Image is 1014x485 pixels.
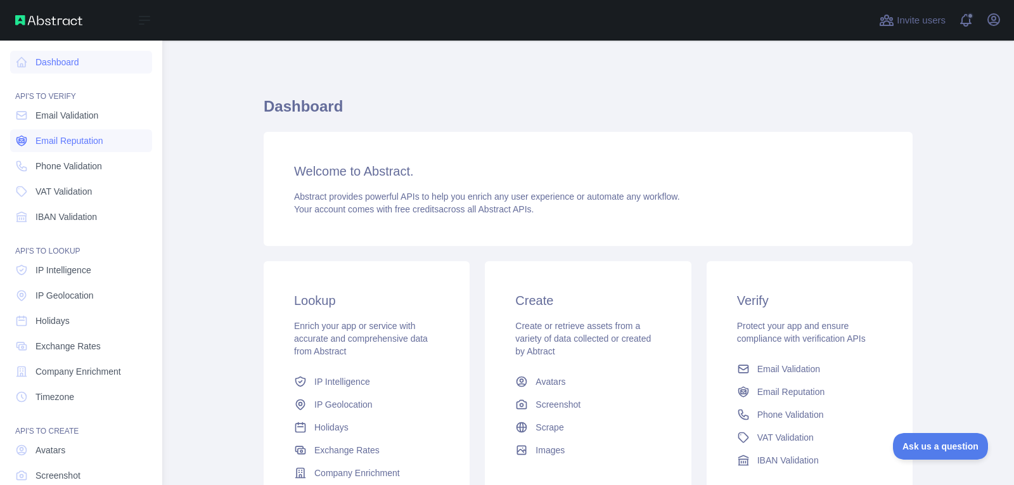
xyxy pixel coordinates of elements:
[757,408,824,421] span: Phone Validation
[536,398,581,411] span: Screenshot
[314,421,349,434] span: Holidays
[515,321,651,356] span: Create or retrieve assets from a variety of data collected or created by Abtract
[35,289,94,302] span: IP Geolocation
[732,358,887,380] a: Email Validation
[10,51,152,74] a: Dashboard
[35,391,74,403] span: Timezone
[294,204,534,214] span: Your account comes with across all Abstract APIs.
[35,210,97,223] span: IBAN Validation
[757,363,820,375] span: Email Validation
[35,444,65,456] span: Avatars
[10,129,152,152] a: Email Reputation
[314,467,400,479] span: Company Enrichment
[510,416,665,439] a: Scrape
[10,309,152,332] a: Holidays
[10,231,152,256] div: API'S TO LOOKUP
[314,375,370,388] span: IP Intelligence
[737,292,882,309] h3: Verify
[10,284,152,307] a: IP Geolocation
[757,454,819,467] span: IBAN Validation
[10,155,152,178] a: Phone Validation
[35,469,80,482] span: Screenshot
[893,433,989,460] iframe: Toggle Customer Support
[289,370,444,393] a: IP Intelligence
[395,204,439,214] span: free credits
[732,449,887,472] a: IBAN Validation
[314,444,380,456] span: Exchange Rates
[35,365,121,378] span: Company Enrichment
[897,13,946,28] span: Invite users
[10,259,152,281] a: IP Intelligence
[289,439,444,462] a: Exchange Rates
[289,416,444,439] a: Holidays
[289,393,444,416] a: IP Geolocation
[35,185,92,198] span: VAT Validation
[10,76,152,101] div: API'S TO VERIFY
[294,321,428,356] span: Enrich your app or service with accurate and comprehensive data from Abstract
[10,360,152,383] a: Company Enrichment
[10,104,152,127] a: Email Validation
[15,15,82,25] img: Abstract API
[10,411,152,436] div: API'S TO CREATE
[757,431,814,444] span: VAT Validation
[757,385,825,398] span: Email Reputation
[10,385,152,408] a: Timezone
[289,462,444,484] a: Company Enrichment
[536,444,565,456] span: Images
[876,10,948,30] button: Invite users
[314,398,373,411] span: IP Geolocation
[10,205,152,228] a: IBAN Validation
[10,439,152,462] a: Avatars
[536,375,565,388] span: Avatars
[536,421,563,434] span: Scrape
[10,180,152,203] a: VAT Validation
[35,340,101,352] span: Exchange Rates
[510,439,665,462] a: Images
[732,426,887,449] a: VAT Validation
[737,321,866,344] span: Protect your app and ensure compliance with verification APIs
[10,335,152,358] a: Exchange Rates
[732,380,887,403] a: Email Reputation
[264,96,913,127] h1: Dashboard
[35,160,102,172] span: Phone Validation
[294,162,882,180] h3: Welcome to Abstract.
[294,191,680,202] span: Abstract provides powerful APIs to help you enrich any user experience or automate any workflow.
[732,403,887,426] a: Phone Validation
[35,314,70,327] span: Holidays
[510,370,665,393] a: Avatars
[35,264,91,276] span: IP Intelligence
[35,134,103,147] span: Email Reputation
[35,109,98,122] span: Email Validation
[515,292,660,309] h3: Create
[294,292,439,309] h3: Lookup
[510,393,665,416] a: Screenshot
